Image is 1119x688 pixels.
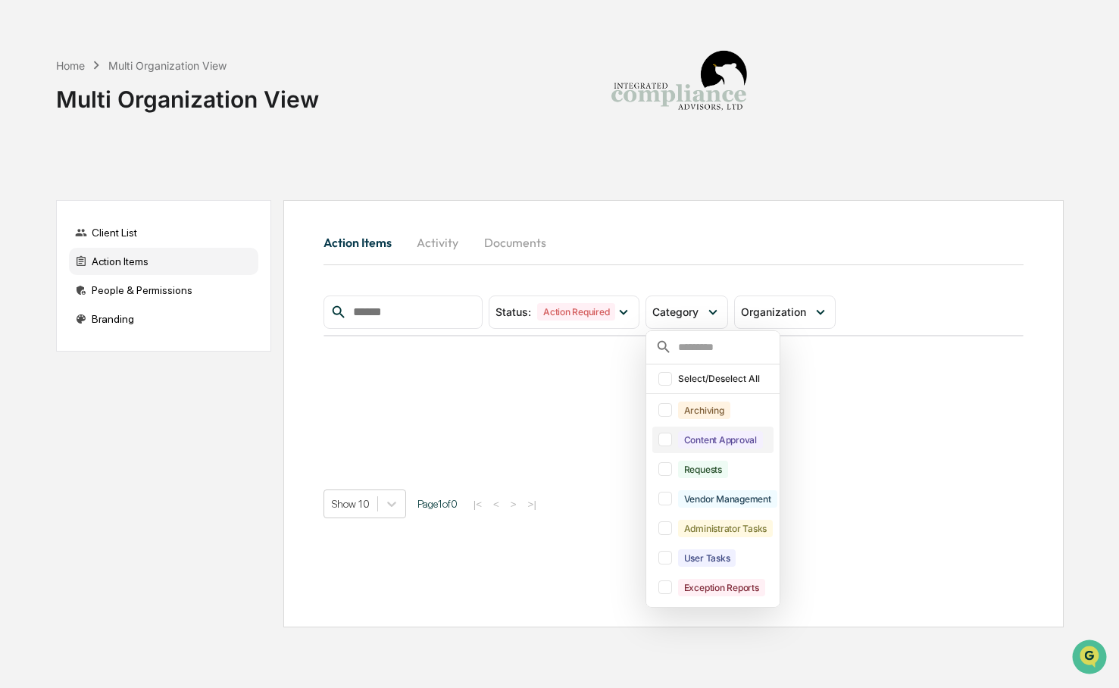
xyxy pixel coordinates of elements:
[417,498,458,510] span: Page 1 of 0
[69,248,258,275] div: Action Items
[652,305,699,318] span: Category
[489,498,504,511] button: <
[56,59,85,72] div: Home
[537,303,615,321] div: Action Required
[52,116,248,131] div: Start new chat
[15,192,27,205] div: 🖐️
[678,373,770,384] div: Select/Deselect All
[678,461,728,478] div: Requests
[56,73,319,113] div: Multi Organization View
[30,191,98,206] span: Preclearance
[678,431,763,449] div: Content Approval
[678,402,730,419] div: Archiving
[15,116,42,143] img: 1746055101610-c473b297-6a78-478c-a979-82029cc54cd1
[495,305,531,318] span: Status :
[15,32,276,56] p: How can we help?
[52,131,192,143] div: We're available if you need us!
[469,498,486,511] button: |<
[110,192,122,205] div: 🗄️
[107,256,183,268] a: Powered byPylon
[9,214,102,241] a: 🔎Data Lookup
[404,224,472,261] button: Activity
[125,191,188,206] span: Attestations
[1071,638,1111,679] iframe: Open customer support
[108,59,227,72] div: Multi Organization View
[472,224,558,261] button: Documents
[69,305,258,333] div: Branding
[678,579,765,596] div: Exception Reports
[324,224,404,261] button: Action Items
[258,120,276,139] button: Start new chat
[104,185,194,212] a: 🗄️Attestations
[69,219,258,246] div: Client List
[9,185,104,212] a: 🖐️Preclearance
[324,224,1024,261] div: activity tabs
[603,12,755,164] img: Integrated Compliance Advisors
[524,498,541,511] button: >|
[741,305,806,318] span: Organization
[678,520,773,537] div: Administrator Tasks
[30,220,95,235] span: Data Lookup
[15,221,27,233] div: 🔎
[506,498,521,511] button: >
[678,549,736,567] div: User Tasks
[678,490,777,508] div: Vendor Management
[151,257,183,268] span: Pylon
[69,277,258,304] div: People & Permissions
